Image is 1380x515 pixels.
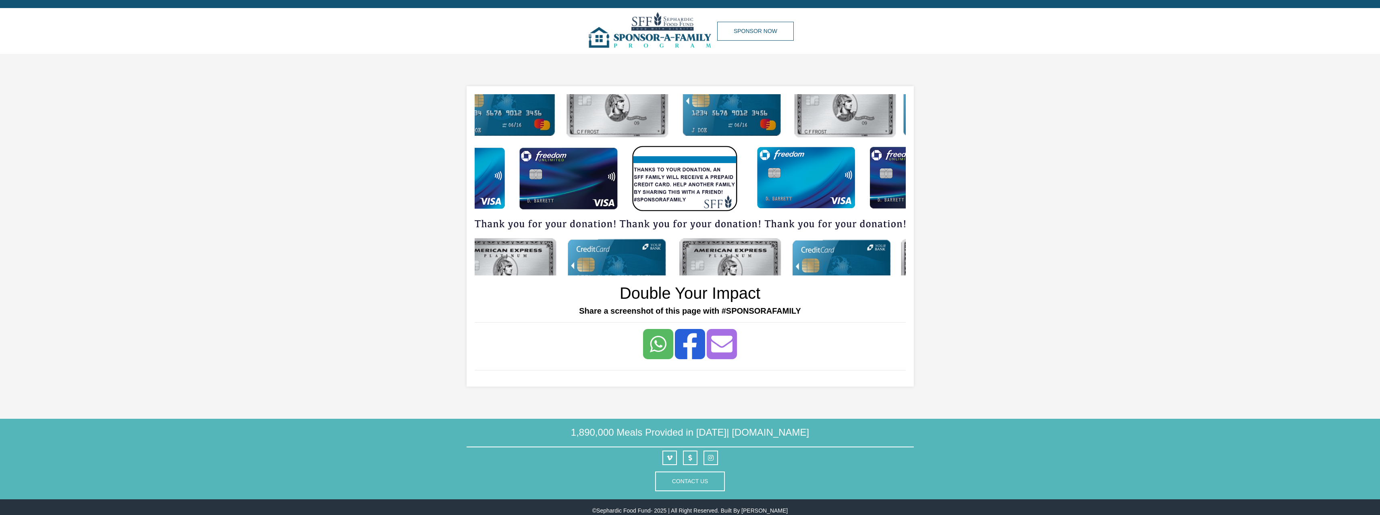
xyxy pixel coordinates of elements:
[707,329,737,359] a: Share to Email
[620,283,760,303] h1: Double Your Impact
[732,427,809,438] a: [DOMAIN_NAME]
[467,427,914,447] h4: 1,890,000 Meals Provided in [DATE]
[586,8,717,54] img: img
[643,329,673,359] a: Share to <span class="translation_missing" title="translation missing: en.social_share_button.wha...
[675,329,705,359] a: Share to Facebook
[475,94,906,275] img: img
[596,507,651,514] a: Sephardic Food Fund
[726,427,729,438] span: |
[475,306,906,316] h5: Share a screenshot of this page with #SPONSORAFAMILY
[672,478,708,484] a: Contact Us
[655,472,725,491] button: Contact Us
[717,22,794,41] a: Sponsor Now
[467,507,914,514] p: © - 2025 | All Right Reserved. Built By [PERSON_NAME]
